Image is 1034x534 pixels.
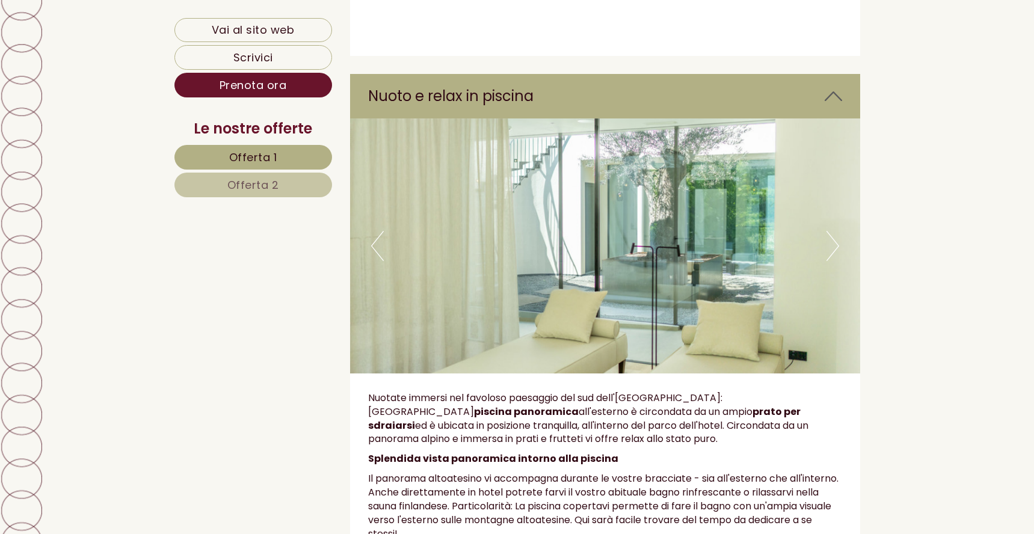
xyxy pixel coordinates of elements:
a: Prenota ora [174,73,332,97]
span: Offerta 1 [229,150,277,165]
div: giovedì [210,9,265,29]
div: Lei [182,76,456,86]
a: Vai al sito web [174,18,332,42]
strong: Splendida vista panoramica intorno alla piscina [368,452,618,465]
small: 09:24 [18,61,198,69]
a: Scrivici [174,45,332,70]
strong: piscina panoramica [474,405,579,419]
div: Le nostre offerte [174,118,332,139]
button: Invia [411,313,475,338]
div: Nuoto e relax in piscina [350,74,860,118]
strong: prato per sdraiarsi [368,405,801,432]
span: Offerta 2 [227,177,279,192]
div: Buon giorno, come possiamo aiutarla? [9,35,204,72]
div: Buongiorno, vorrei sapere se l'area saune è nudista. Grazie [176,74,465,111]
p: Nuotate immersi nel favoloso paesaggio del sud dell'[GEOGRAPHIC_DATA]: [GEOGRAPHIC_DATA] all'este... [368,391,842,446]
button: Previous [371,231,384,261]
div: Hotel Tenz [18,37,198,47]
small: 09:25 [182,100,456,108]
button: Next [826,231,839,261]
